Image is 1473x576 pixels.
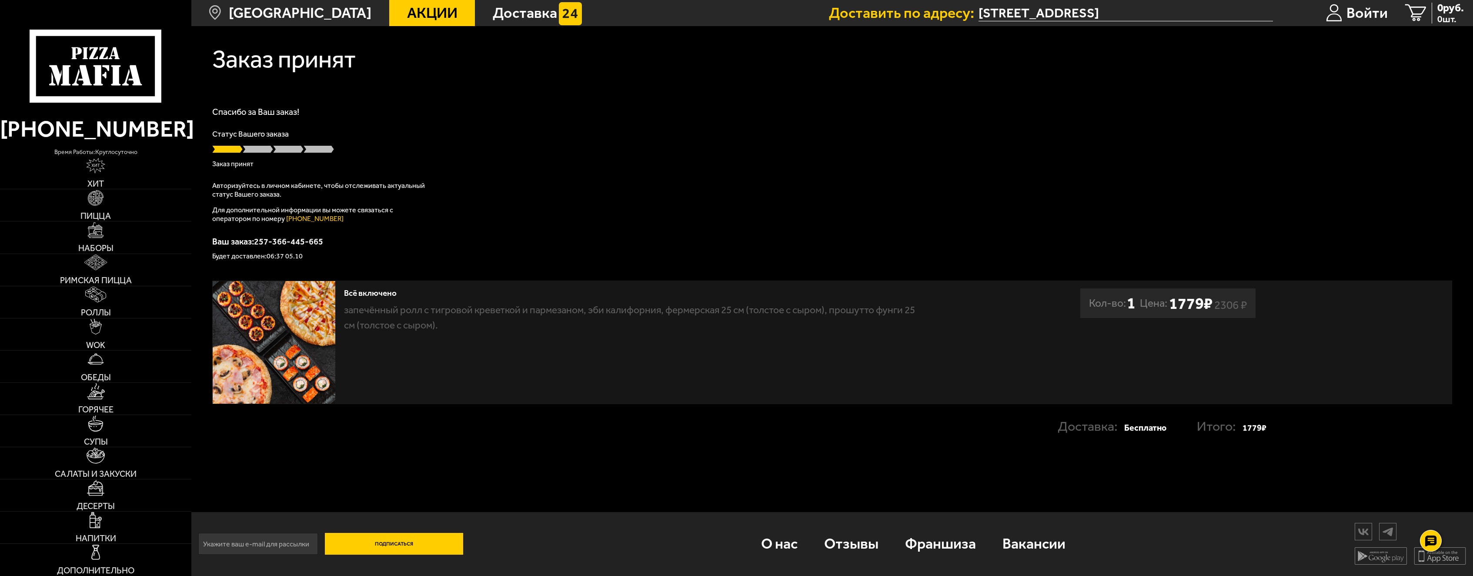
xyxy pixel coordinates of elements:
[81,308,111,317] span: Роллы
[60,276,132,285] span: Римская пицца
[81,373,111,382] span: Обеды
[212,47,356,71] h1: Заказ принят
[748,519,811,569] a: О нас
[1355,524,1372,539] img: vk
[1379,524,1396,539] img: tg
[1058,412,1124,442] p: Доставка:
[325,533,463,555] button: Подписаться
[1346,6,1388,20] span: Войти
[1437,3,1464,13] span: 0 руб.
[212,130,1452,138] p: Статус Вашего заказа
[78,405,114,414] span: Горячее
[212,107,1452,116] h1: Спасибо за Ваш заказ!
[212,253,1452,260] p: Будет доставлен: 06:37 05.10
[87,180,104,188] span: Хит
[1214,301,1247,309] s: 2306 ₽
[989,519,1079,569] a: Вакансии
[1243,413,1266,443] strong: 1779 ₽
[212,237,1452,246] p: Ваш заказ: 257-366-445-665
[344,288,925,298] div: Всё включено
[493,6,557,20] span: Доставка
[198,533,318,555] input: Укажите ваш e-mail для рассылки
[829,6,979,20] span: Доставить по адресу:
[1127,288,1136,318] b: 1
[212,181,430,199] p: Авторизуйтесь в личном кабинете, чтобы отслеживать актуальный статус Вашего заказа.
[559,2,582,25] img: 15daf4d41897b9f0e9f617042186c801.svg
[1124,413,1166,443] strong: Бесплатно
[212,206,430,223] p: Для дополнительной информации вы можете связаться с оператором по номеру
[1437,14,1464,23] span: 0 шт.
[1169,294,1212,313] b: 1779 ₽
[811,519,892,569] a: Отзывы
[78,244,114,253] span: Наборы
[84,438,108,446] span: Супы
[407,6,458,20] span: Акции
[229,6,371,20] span: [GEOGRAPHIC_DATA]
[77,502,115,511] span: Десерты
[86,341,105,350] span: WOK
[80,212,111,221] span: Пицца
[286,214,344,223] a: [PHONE_NUMBER]
[979,5,1273,21] span: Новоизмайловский проспект, 4
[1197,412,1243,442] p: Итого:
[979,5,1273,21] input: Ваш адрес доставки
[76,534,116,543] span: Напитки
[892,519,989,569] a: Франшиза
[1140,288,1167,318] span: Цена:
[55,470,137,479] span: Салаты и закуски
[1089,288,1136,318] div: Кол-во:
[212,161,1452,167] p: Заказ принят
[344,302,925,333] p: Запечённый ролл с тигровой креветкой и пармезаном, Эби Калифорния, Фермерская 25 см (толстое с сы...
[57,566,134,575] span: Дополнительно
